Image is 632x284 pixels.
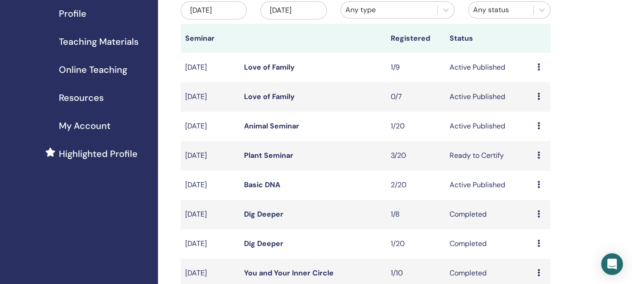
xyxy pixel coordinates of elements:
[386,141,445,170] td: 3/20
[345,5,433,15] div: Any type
[445,141,533,170] td: Ready to Certify
[473,5,529,15] div: Any status
[181,53,239,82] td: [DATE]
[59,7,86,20] span: Profile
[445,229,533,259] td: Completed
[59,147,138,161] span: Highlighted Profile
[244,92,295,101] a: Love of Family
[386,82,445,112] td: 0/7
[601,253,623,275] div: Open Intercom Messenger
[181,200,239,229] td: [DATE]
[244,268,334,278] a: You and Your Inner Circle
[386,170,445,200] td: 2/20
[244,151,293,160] a: Plant Seminar
[181,229,239,259] td: [DATE]
[244,209,283,219] a: Dig Deeper
[59,63,127,76] span: Online Teaching
[445,82,533,112] td: Active Published
[386,53,445,82] td: 1/9
[386,200,445,229] td: 1/8
[181,112,239,141] td: [DATE]
[244,62,295,72] a: Love of Family
[59,119,110,133] span: My Account
[181,82,239,112] td: [DATE]
[445,24,533,53] th: Status
[445,112,533,141] td: Active Published
[244,121,299,131] a: Animal Seminar
[445,170,533,200] td: Active Published
[386,24,445,53] th: Registered
[260,1,326,19] div: [DATE]
[181,141,239,170] td: [DATE]
[181,24,239,53] th: Seminar
[386,112,445,141] td: 1/20
[445,53,533,82] td: Active Published
[59,35,139,48] span: Teaching Materials
[244,180,280,189] a: Basic DNA
[181,170,239,200] td: [DATE]
[181,1,247,19] div: [DATE]
[244,239,283,248] a: Dig Deeper
[386,229,445,259] td: 1/20
[59,91,104,104] span: Resources
[445,200,533,229] td: Completed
